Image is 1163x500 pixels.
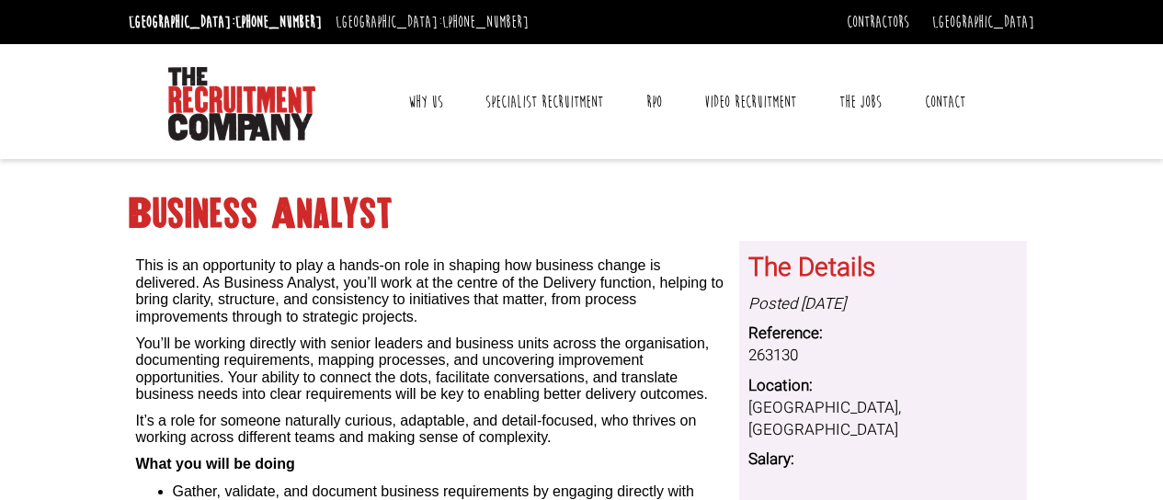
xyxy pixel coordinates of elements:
[136,335,726,403] p: You’ll be working directly with senior leaders and business units across the organisation, docume...
[472,79,617,125] a: Specialist Recruitment
[633,79,676,125] a: RPO
[136,241,726,325] p: This is an opportunity to play a hands-on role in shaping how business change is delivered. As Bu...
[911,79,979,125] a: Contact
[442,12,529,32] a: [PHONE_NUMBER]
[136,456,295,472] b: What you will be doing
[748,255,1020,283] h3: The Details
[748,375,1020,397] dt: Location:
[932,12,1034,32] a: [GEOGRAPHIC_DATA]
[124,7,326,37] li: [GEOGRAPHIC_DATA]:
[847,12,909,32] a: Contractors
[168,67,315,141] img: The Recruitment Company
[748,449,1020,471] dt: Salary:
[748,292,846,315] i: Posted [DATE]
[235,12,322,32] a: [PHONE_NUMBER]
[690,79,810,125] a: Video Recruitment
[136,413,726,447] p: It’s a role for someone naturally curious, adaptable, and detail-focused, who thrives on working ...
[129,198,1034,231] h1: Business Analyst
[748,397,1020,442] dd: [GEOGRAPHIC_DATA], [GEOGRAPHIC_DATA]
[394,79,457,125] a: Why Us
[826,79,895,125] a: The Jobs
[748,323,1020,345] dt: Reference:
[331,7,533,37] li: [GEOGRAPHIC_DATA]:
[748,345,1020,367] dd: 263130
